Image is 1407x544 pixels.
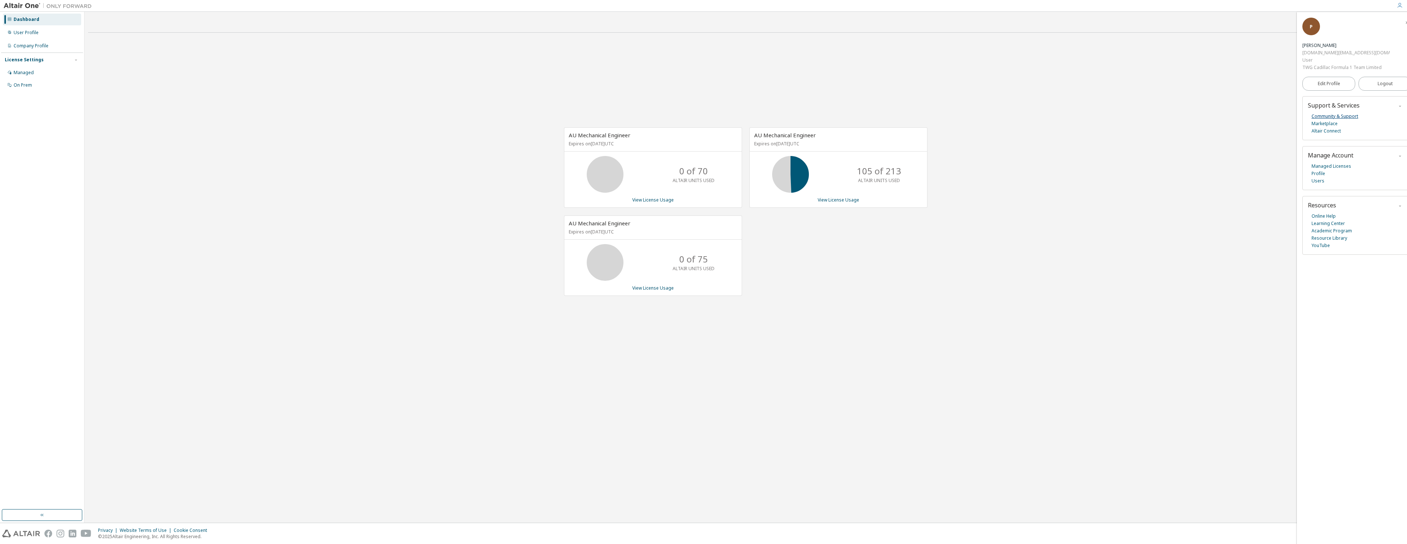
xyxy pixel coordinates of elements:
[754,131,816,139] span: AU Mechanical Engineer
[1312,127,1341,135] a: Altair Connect
[858,177,900,184] p: ALTAIR UNITS USED
[1378,80,1393,87] span: Logout
[14,17,39,22] div: Dashboard
[857,165,901,177] p: 105 of 213
[818,197,859,203] a: View License Usage
[98,527,120,533] div: Privacy
[1312,235,1347,242] a: Resource Library
[4,2,95,10] img: Altair One
[2,530,40,537] img: altair_logo.svg
[120,527,174,533] div: Website Terms of Use
[1312,170,1325,177] a: Profile
[1302,64,1390,71] div: TWG Cadillac Formula 1 Team Limited
[1312,213,1336,220] a: Online Help
[673,177,715,184] p: ALTAIR UNITS USED
[679,253,708,265] p: 0 of 75
[14,70,34,76] div: Managed
[632,285,674,291] a: View License Usage
[14,43,48,49] div: Company Profile
[1302,57,1390,64] div: User
[1318,81,1340,87] span: Edit Profile
[632,197,674,203] a: View License Usage
[81,530,91,537] img: youtube.svg
[1312,163,1351,170] a: Managed Licenses
[679,165,708,177] p: 0 of 70
[569,141,735,147] p: Expires on [DATE] UTC
[57,530,64,537] img: instagram.svg
[1308,101,1360,109] span: Support & Services
[1312,242,1330,249] a: YouTube
[673,265,715,272] p: ALTAIR UNITS USED
[569,131,630,139] span: AU Mechanical Engineer
[1312,220,1345,227] a: Learning Center
[1302,42,1390,49] div: Philipp Link
[1302,49,1390,57] div: [DOMAIN_NAME][EMAIL_ADDRESS][DOMAIN_NAME]
[14,82,32,88] div: On Prem
[44,530,52,537] img: facebook.svg
[69,530,76,537] img: linkedin.svg
[754,141,921,147] p: Expires on [DATE] UTC
[1308,151,1353,159] span: Manage Account
[1312,177,1324,185] a: Users
[1312,227,1352,235] a: Academic Program
[1310,23,1313,30] span: P
[569,229,735,235] p: Expires on [DATE] UTC
[1308,201,1336,209] span: Resources
[98,533,211,540] p: © 2025 Altair Engineering, Inc. All Rights Reserved.
[1302,77,1355,91] a: Edit Profile
[1312,120,1338,127] a: Marketplace
[5,57,44,63] div: License Settings
[174,527,211,533] div: Cookie Consent
[1312,113,1358,120] a: Community & Support
[569,220,630,227] span: AU Mechanical Engineer
[14,30,39,36] div: User Profile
